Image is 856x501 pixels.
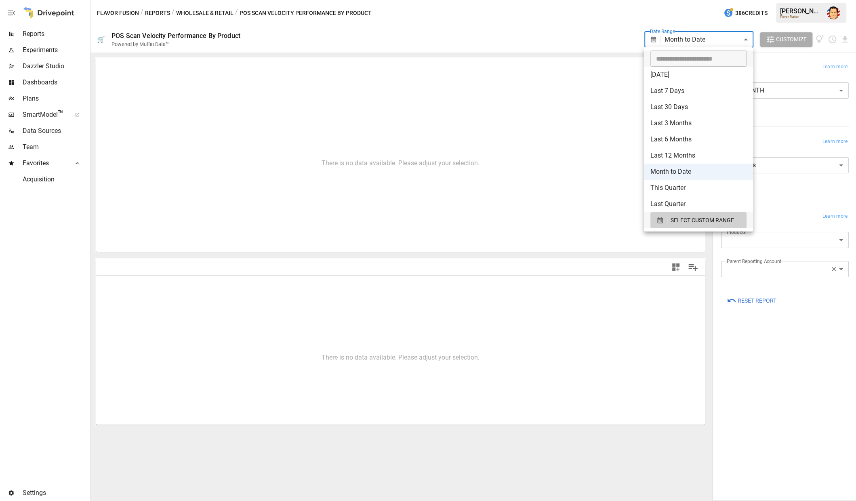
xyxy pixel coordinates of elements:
li: Last 6 Months [644,131,753,147]
li: This Quarter [644,180,753,196]
li: Last 30 Days [644,99,753,115]
li: [DATE] [644,67,753,83]
li: Last 12 Months [644,147,753,164]
span: SELECT CUSTOM RANGE [671,215,734,225]
li: Last 7 Days [644,83,753,99]
li: Month to Date [644,164,753,180]
button: SELECT CUSTOM RANGE [650,212,747,228]
li: Last Quarter [644,196,753,212]
li: Last 3 Months [644,115,753,131]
